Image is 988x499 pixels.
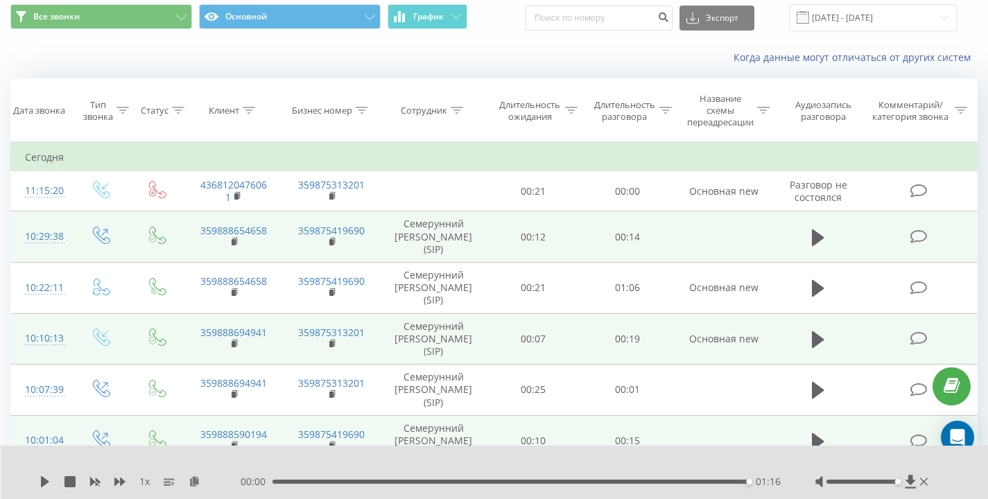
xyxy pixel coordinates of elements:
div: 11:15:20 [25,177,58,204]
a: Когда данные могут отличаться от других систем [734,51,978,64]
div: Аудиозапись разговора [786,99,860,123]
a: 359888694941 [200,326,267,339]
span: Все звонки [33,11,80,22]
td: 00:07 [486,313,580,365]
div: Бизнес номер [292,105,352,116]
td: Семерунний [PERSON_NAME] (SIP) [381,313,486,365]
div: Open Intercom Messenger [941,421,974,454]
a: 359875313201 [298,326,365,339]
div: Статус [141,105,168,116]
div: 10:01:04 [25,427,58,454]
div: Accessibility label [747,479,752,484]
td: 00:19 [580,313,675,365]
td: 00:01 [580,365,675,416]
div: Клиент [209,105,239,116]
td: Сегодня [11,143,978,171]
div: Сотрудник [401,105,447,116]
td: Основная new [675,263,773,314]
td: Основная new [675,171,773,211]
a: 359875313201 [298,376,365,389]
td: Семерунний [PERSON_NAME] (SIP) [381,365,486,416]
td: 00:00 [580,171,675,211]
td: 01:06 [580,263,675,314]
button: График [388,4,467,29]
span: Разговор не состоялся [790,178,847,204]
td: 00:14 [580,211,675,263]
div: Длительность ожидания [499,99,561,123]
button: Экспорт [679,6,754,30]
a: 359888654658 [200,224,267,237]
td: 00:21 [486,263,580,314]
div: 10:29:38 [25,223,58,250]
div: Название схемы переадресации [687,93,754,128]
td: 00:25 [486,365,580,416]
button: Основной [199,4,381,29]
span: 00:00 [241,475,272,489]
a: 4368120476061 [200,178,267,204]
td: 00:21 [486,171,580,211]
a: 359888590194 [200,428,267,441]
div: Длительность разговора [593,99,656,123]
div: Комментарий/категория звонка [870,99,951,123]
span: 1 x [139,475,150,489]
div: Дата звонка [13,105,65,116]
a: 359875419690 [298,428,365,441]
span: 01:16 [756,475,781,489]
div: 10:22:11 [25,274,58,301]
a: 359875419690 [298,274,365,288]
td: 00:12 [486,211,580,263]
td: 00:10 [486,415,580,466]
a: 359888694941 [200,376,267,389]
div: 10:10:13 [25,325,58,352]
a: 359875313201 [298,178,365,191]
a: 359875419690 [298,224,365,237]
button: Все звонки [10,4,192,29]
div: 10:07:39 [25,376,58,403]
span: График [413,12,444,21]
a: 359888654658 [200,274,267,288]
td: 00:15 [580,415,675,466]
td: Семерунний [PERSON_NAME] (SIP) [381,263,486,314]
td: Основная new [675,313,773,365]
input: Поиск по номеру [526,6,673,30]
td: Семерунний [PERSON_NAME] (SIP) [381,211,486,263]
div: Тип звонка [83,99,113,123]
td: Семерунний [PERSON_NAME] (SIP) [381,415,486,466]
div: Accessibility label [895,479,901,484]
